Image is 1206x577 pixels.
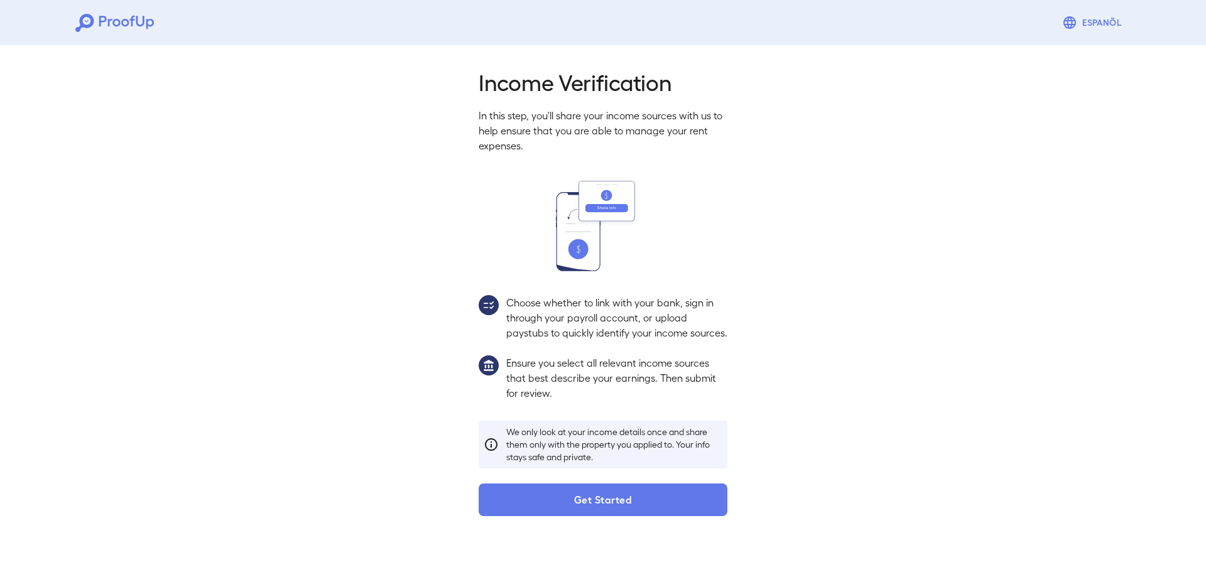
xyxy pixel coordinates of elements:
[556,181,650,271] img: transfer_money.svg
[479,68,727,95] h2: Income Verification
[479,483,727,516] button: Get Started
[479,355,499,375] img: group1.svg
[506,426,722,463] p: We only look at your income details once and share them only with the property you applied to. Yo...
[479,108,727,153] p: In this step, you'll share your income sources with us to help ensure that you are able to manage...
[506,355,727,401] p: Ensure you select all relevant income sources that best describe your earnings. Then submit for r...
[506,295,727,340] p: Choose whether to link with your bank, sign in through your payroll account, or upload paystubs t...
[479,295,499,315] img: group2.svg
[1057,10,1131,35] button: Espanõl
